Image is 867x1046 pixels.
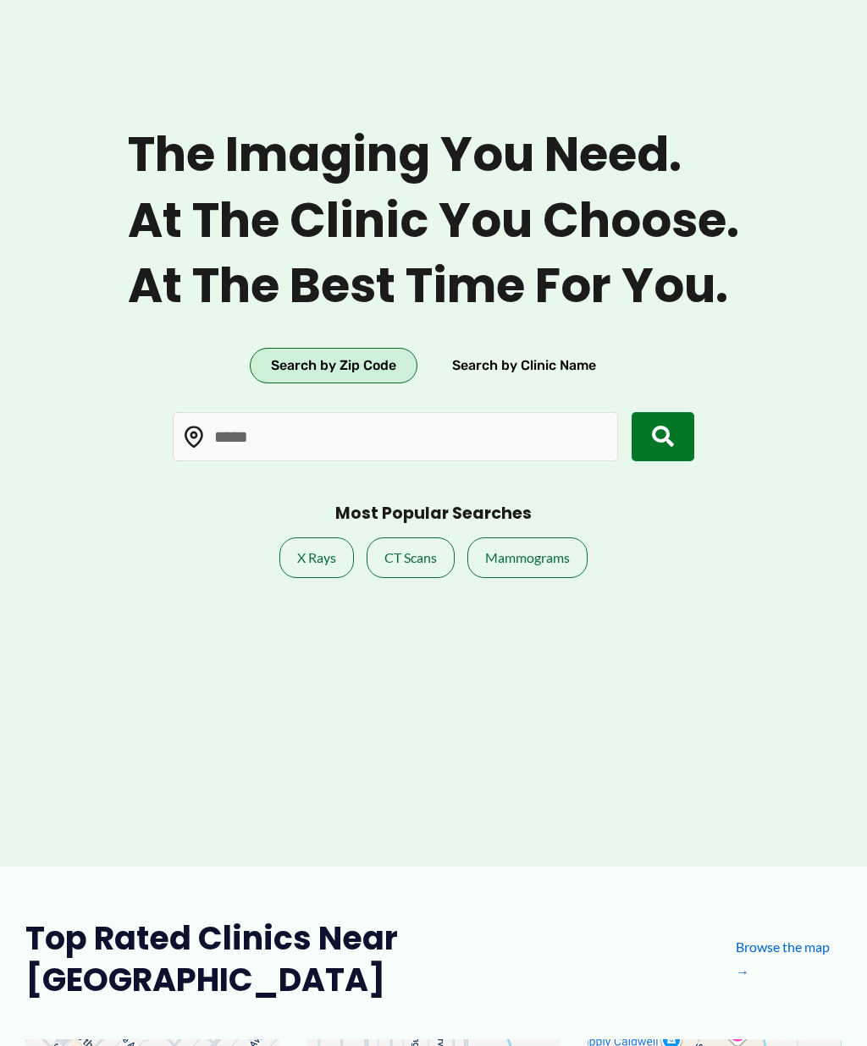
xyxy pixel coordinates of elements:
h3: Most Popular Searches [335,504,532,526]
button: Search by Zip Code [250,349,417,384]
button: Search by Clinic Name [431,349,617,384]
a: X Rays [279,538,354,579]
img: Location pin [183,427,205,449]
a: Mammograms [467,538,588,579]
span: At the clinic you choose. [128,193,739,250]
h2: Top Rated Clinics Near [GEOGRAPHIC_DATA] [25,918,736,1002]
span: The imaging you need. [128,127,739,184]
span: At the best time for you. [128,258,739,315]
a: CT Scans [367,538,455,579]
a: Browse the map → [736,935,842,985]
